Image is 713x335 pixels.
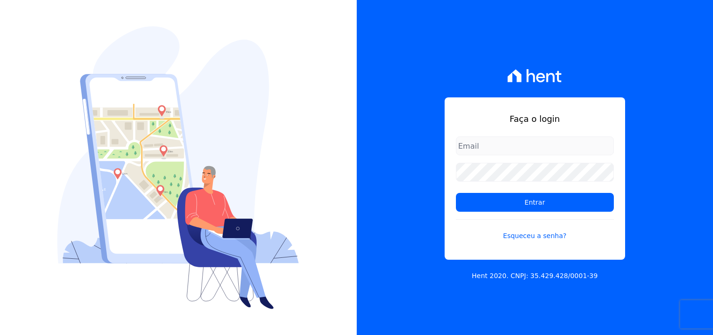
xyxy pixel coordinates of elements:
[456,219,614,241] a: Esqueceu a senha?
[57,26,299,309] img: Login
[472,271,598,281] p: Hent 2020. CNPJ: 35.429.428/0001-39
[456,193,614,212] input: Entrar
[456,136,614,155] input: Email
[456,112,614,125] h1: Faça o login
